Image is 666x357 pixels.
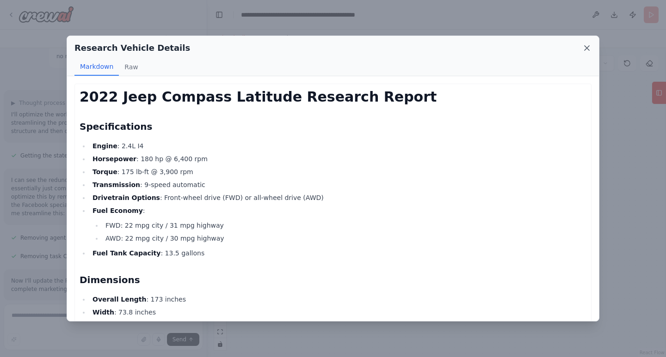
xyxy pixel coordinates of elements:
button: Markdown [74,58,119,76]
li: : [90,205,586,244]
li: : 173 inches [90,294,586,305]
li: : 2.4L I4 [90,140,586,151]
li: : 9-speed automatic [90,179,586,190]
strong: Drivetrain Options [92,194,160,201]
strong: Fuel Economy [92,207,143,214]
strong: Torque [92,168,117,175]
li: : 73.8 inches [90,307,586,318]
h1: 2022 Jeep Compass Latitude Research Report [80,89,586,105]
li: AWD: 22 mpg city / 30 mpg highway [103,233,586,244]
li: : Front-wheel drive (FWD) or all-wheel drive (AWD) [90,192,586,203]
h2: Research Vehicle Details [74,42,190,54]
strong: Engine [92,142,117,150]
li: FWD: 22 mpg city / 31 mpg highway [103,220,586,231]
strong: Horsepower [92,155,136,163]
strong: Transmission [92,181,140,188]
h2: Dimensions [80,273,586,286]
strong: Width [92,309,114,316]
li: : 64.6 inches [90,320,586,331]
strong: Overall Length [92,296,146,303]
li: : 180 hp @ 6,400 rpm [90,153,586,164]
button: Raw [119,58,143,76]
strong: Fuel Tank Capacity [92,249,160,257]
li: : 175 lb-ft @ 3,900 rpm [90,166,586,177]
h2: Specifications [80,120,586,133]
li: : 13.5 gallons [90,248,586,259]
